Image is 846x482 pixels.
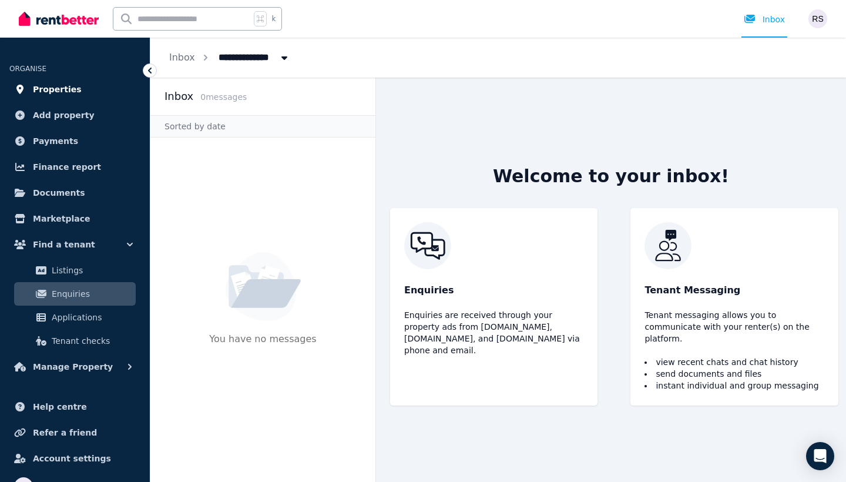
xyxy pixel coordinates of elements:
[33,360,113,374] span: Manage Property
[33,134,78,148] span: Payments
[209,332,316,367] p: You have no messages
[9,103,140,127] a: Add property
[493,166,729,187] h2: Welcome to your inbox!
[404,222,583,269] img: RentBetter Inbox
[200,92,247,102] span: 0 message s
[9,181,140,205] a: Documents
[9,78,140,101] a: Properties
[33,82,82,96] span: Properties
[150,115,375,138] div: Sorted by date
[164,88,193,105] h2: Inbox
[14,259,136,282] a: Listings
[404,309,583,356] p: Enquiries are received through your property ads from [DOMAIN_NAME], [DOMAIN_NAME], and [DOMAIN_N...
[33,237,95,252] span: Find a tenant
[52,287,131,301] span: Enquiries
[52,310,131,324] span: Applications
[150,38,309,78] nav: Breadcrumb
[9,355,140,379] button: Manage Property
[9,395,140,419] a: Help centre
[9,233,140,256] button: Find a tenant
[9,207,140,230] a: Marketplace
[169,52,195,63] a: Inbox
[33,212,90,226] span: Marketplace
[33,108,95,122] span: Add property
[19,10,99,28] img: RentBetter
[644,356,824,368] li: view recent chats and chat history
[644,222,824,269] img: RentBetter Inbox
[14,282,136,306] a: Enquiries
[9,129,140,153] a: Payments
[808,9,827,28] img: Riya Swar
[9,421,140,444] a: Refer a friend
[33,451,111,466] span: Account settings
[226,252,301,322] img: No Message Available
[52,334,131,348] span: Tenant checks
[33,400,87,414] span: Help centre
[14,306,136,329] a: Applications
[644,283,740,297] span: Tenant Messaging
[644,380,824,391] li: instant individual and group messaging
[9,447,140,470] a: Account settings
[9,65,46,73] span: ORGANISE
[404,283,583,297] p: Enquiries
[52,263,131,277] span: Listings
[744,14,785,25] div: Inbox
[806,442,834,470] div: Open Intercom Messenger
[33,160,101,174] span: Finance report
[644,368,824,380] li: send documents and files
[33,186,85,200] span: Documents
[271,14,276,24] span: k
[33,426,97,440] span: Refer a friend
[14,329,136,353] a: Tenant checks
[9,155,140,179] a: Finance report
[644,309,824,344] p: Tenant messaging allows you to communicate with your renter(s) on the platform.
